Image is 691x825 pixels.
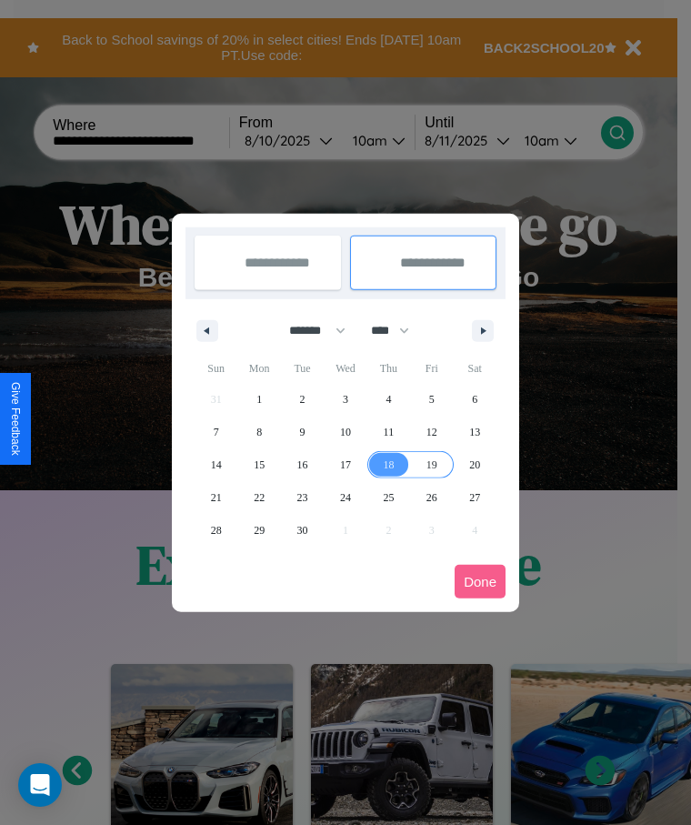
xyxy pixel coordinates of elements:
[383,481,394,514] span: 25
[426,416,437,448] span: 12
[254,448,265,481] span: 15
[469,448,480,481] span: 20
[281,481,324,514] button: 23
[455,565,506,599] button: Done
[324,448,366,481] button: 17
[340,416,351,448] span: 10
[340,448,351,481] span: 17
[384,416,395,448] span: 11
[324,383,366,416] button: 3
[281,383,324,416] button: 2
[472,383,477,416] span: 6
[367,481,410,514] button: 25
[426,481,437,514] span: 26
[281,354,324,383] span: Tue
[367,383,410,416] button: 4
[429,383,435,416] span: 5
[410,481,453,514] button: 26
[214,416,219,448] span: 7
[237,416,280,448] button: 8
[410,354,453,383] span: Fri
[211,481,222,514] span: 21
[195,448,237,481] button: 14
[195,481,237,514] button: 21
[386,383,391,416] span: 4
[256,383,262,416] span: 1
[256,416,262,448] span: 8
[367,416,410,448] button: 11
[9,382,22,456] div: Give Feedback
[195,514,237,547] button: 28
[237,383,280,416] button: 1
[300,383,305,416] span: 2
[300,416,305,448] span: 9
[410,383,453,416] button: 5
[281,514,324,547] button: 30
[324,354,366,383] span: Wed
[297,448,308,481] span: 16
[383,448,394,481] span: 18
[281,416,324,448] button: 9
[454,448,496,481] button: 20
[410,416,453,448] button: 12
[454,383,496,416] button: 6
[324,481,366,514] button: 24
[367,448,410,481] button: 18
[237,354,280,383] span: Mon
[297,514,308,547] span: 30
[18,763,62,807] div: Open Intercom Messenger
[469,481,480,514] span: 27
[343,383,348,416] span: 3
[237,448,280,481] button: 15
[340,481,351,514] span: 24
[237,481,280,514] button: 22
[211,448,222,481] span: 14
[297,481,308,514] span: 23
[254,514,265,547] span: 29
[195,416,237,448] button: 7
[211,514,222,547] span: 28
[454,354,496,383] span: Sat
[281,448,324,481] button: 16
[454,416,496,448] button: 13
[254,481,265,514] span: 22
[324,416,366,448] button: 10
[410,448,453,481] button: 19
[454,481,496,514] button: 27
[367,354,410,383] span: Thu
[469,416,480,448] span: 13
[426,448,437,481] span: 19
[195,354,237,383] span: Sun
[237,514,280,547] button: 29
